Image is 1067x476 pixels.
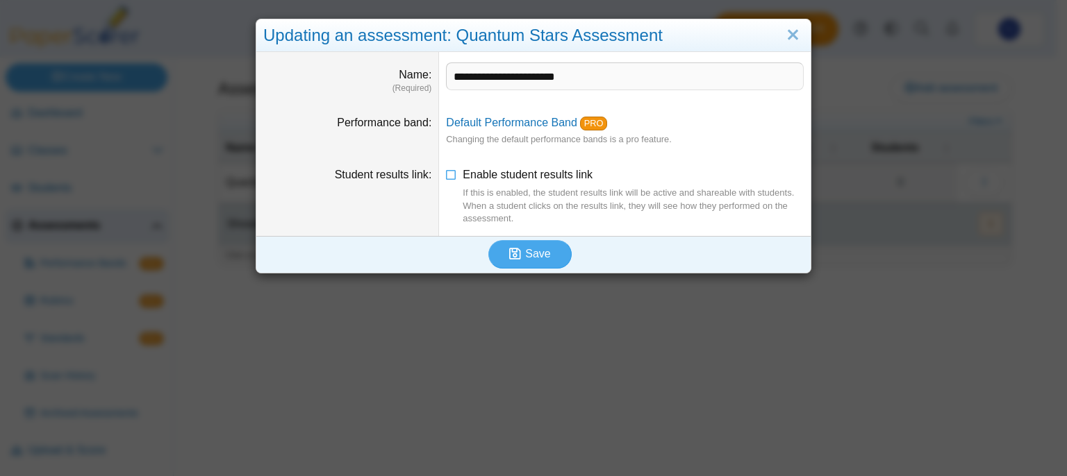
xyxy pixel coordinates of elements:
[446,134,671,144] small: Changing the default performance bands is a pro feature.
[337,117,431,128] label: Performance band
[488,240,572,268] button: Save
[256,19,811,52] div: Updating an assessment: Quantum Stars Assessment
[463,187,804,225] div: If this is enabled, the student results link will be active and shareable with students. When a s...
[580,117,607,130] a: PRO
[525,248,550,260] span: Save
[463,169,804,225] span: Enable student results link
[782,24,804,47] a: Close
[399,69,431,80] label: Name
[335,169,432,180] label: Student results link
[446,117,577,128] a: Default Performance Band
[263,83,431,94] dfn: (Required)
